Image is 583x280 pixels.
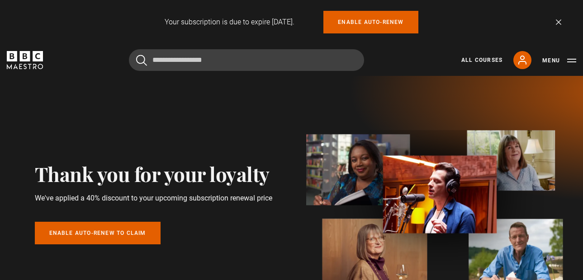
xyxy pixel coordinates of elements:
p: We've applied a 40% discount to your upcoming subscription renewal price [35,193,274,204]
button: Submit the search query [136,55,147,66]
a: All Courses [461,56,502,64]
input: Search [129,49,364,71]
button: Toggle navigation [542,56,576,65]
a: Enable auto-renew to claim [35,222,161,244]
svg: BBC Maestro [7,51,43,69]
p: Your subscription is due to expire [DATE]. [165,17,294,28]
a: Enable auto-renew [323,11,418,33]
h2: Thank you for your loyalty [35,162,274,185]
